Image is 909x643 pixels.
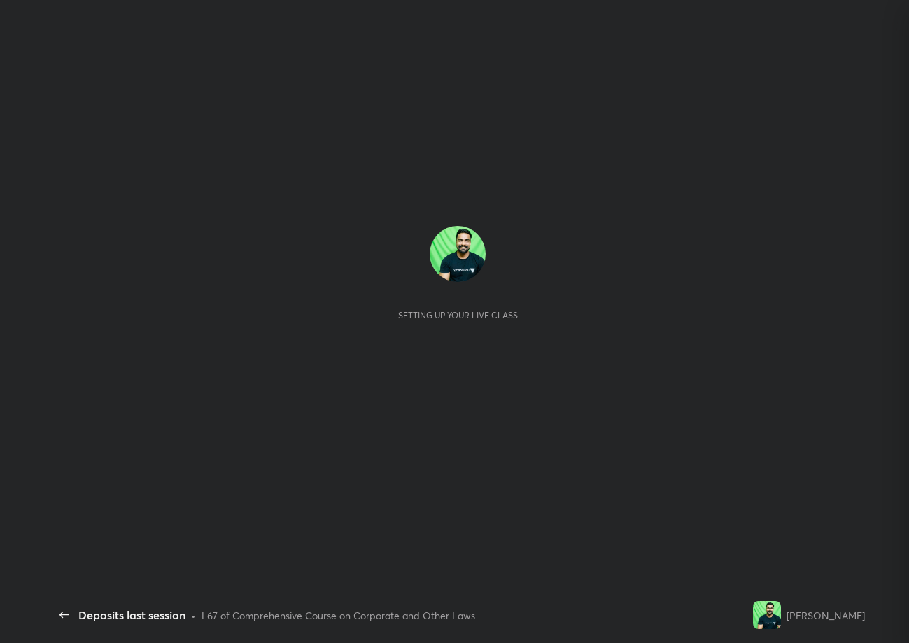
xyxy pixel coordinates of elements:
div: L67 of Comprehensive Course on Corporate and Other Laws [202,608,475,623]
img: 34c2f5a4dc334ab99cba7f7ce517d6b6.jpg [753,601,781,629]
div: • [191,608,196,623]
img: 34c2f5a4dc334ab99cba7f7ce517d6b6.jpg [430,226,486,282]
div: Deposits last session [78,607,185,623]
div: [PERSON_NAME] [787,608,865,623]
div: Setting up your live class [398,310,518,320]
